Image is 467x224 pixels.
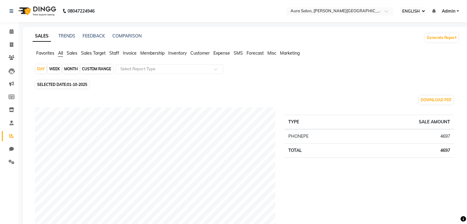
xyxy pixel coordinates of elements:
[285,129,355,144] td: PHONEPE
[63,65,79,73] div: MONTH
[80,65,113,73] div: CUSTOM RANGE
[36,50,54,56] span: Favorites
[36,65,46,73] div: DAY
[267,50,276,56] span: Misc
[81,50,106,56] span: Sales Target
[285,144,355,158] td: TOTAL
[419,96,453,104] button: DOWNLOAD PDF
[36,81,89,88] span: SELECTED DATE:
[112,33,142,39] a: COMPARISON
[425,33,458,42] button: Generate Report
[213,50,230,56] span: Expense
[33,31,51,42] a: SALES
[58,50,63,56] span: All
[123,50,137,56] span: Invoice
[234,50,243,56] span: SMS
[109,50,119,56] span: Staff
[140,50,165,56] span: Membership
[355,144,454,158] td: 4697
[67,82,87,87] span: 01-10-2025
[168,50,187,56] span: Inventory
[280,50,300,56] span: Marketing
[48,65,61,73] div: WEEK
[190,50,210,56] span: Customer
[67,50,77,56] span: Sales
[58,33,75,39] a: TRENDS
[16,2,58,20] img: logo
[83,33,105,39] a: FEEDBACK
[442,8,455,14] span: Admin
[355,129,454,144] td: 4697
[355,115,454,129] th: SALE AMOUNT
[285,115,355,129] th: TYPE
[68,2,95,20] b: 08047224946
[247,50,264,56] span: Forecast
